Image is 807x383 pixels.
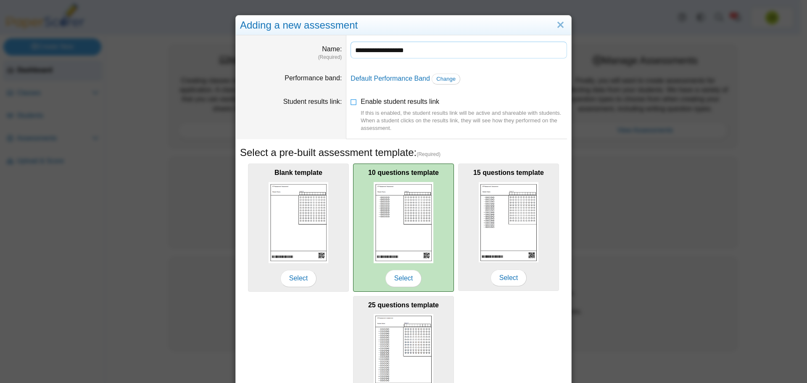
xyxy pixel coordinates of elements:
[473,169,544,176] b: 15 questions template
[285,74,342,82] label: Performance band
[436,76,456,82] span: Change
[361,98,567,132] span: Enable student results link
[374,182,433,263] img: scan_sheet_10_questions.png
[368,301,439,309] b: 25 questions template
[283,98,342,105] label: Student results link
[351,75,430,82] a: Default Performance Band
[479,182,538,263] img: scan_sheet_15_questions.png
[240,54,342,61] dfn: (Required)
[240,145,567,160] h5: Select a pre-built assessment template:
[432,74,460,85] a: Change
[361,109,567,132] div: If this is enabled, the student results link will be active and shareable with students. When a s...
[280,270,316,287] span: Select
[269,182,328,263] img: scan_sheet_blank.png
[385,270,422,287] span: Select
[368,169,439,176] b: 10 questions template
[274,169,322,176] b: Blank template
[417,151,440,158] span: (Required)
[554,18,567,32] a: Close
[322,45,342,53] label: Name
[236,16,571,35] div: Adding a new assessment
[491,269,527,286] span: Select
